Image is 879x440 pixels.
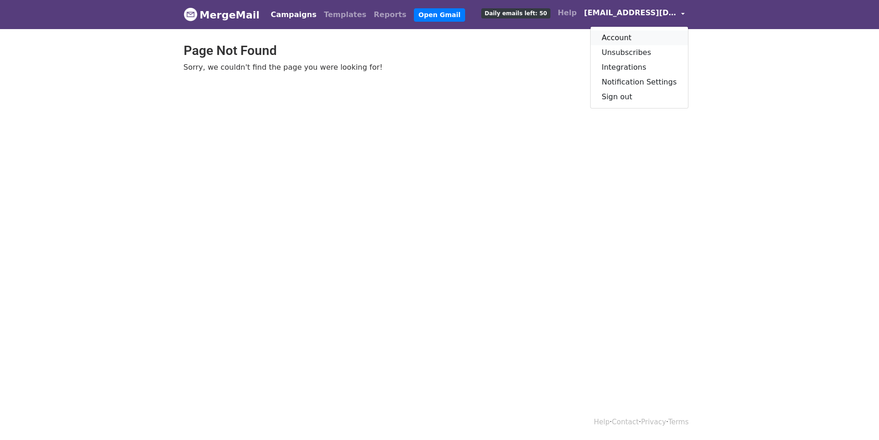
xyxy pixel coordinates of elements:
a: Contact [612,418,639,426]
a: Help [594,418,610,426]
a: Notification Settings [591,75,688,90]
a: Unsubscribes [591,45,688,60]
a: Help [554,4,580,22]
img: MergeMail logo [184,7,197,21]
p: Sorry, we couldn't find the page you were looking for! [184,62,696,72]
a: Terms [668,418,688,426]
a: Campaigns [267,6,320,24]
a: Templates [320,6,370,24]
span: [EMAIL_ADDRESS][DOMAIN_NAME] [584,7,676,18]
a: Daily emails left: 50 [478,4,554,22]
a: Integrations [591,60,688,75]
a: MergeMail [184,5,260,24]
a: [EMAIL_ADDRESS][DOMAIN_NAME] [580,4,688,25]
div: [EMAIL_ADDRESS][DOMAIN_NAME] [590,26,688,108]
a: Reports [370,6,410,24]
h2: Page Not Found [184,43,696,59]
a: Open Gmail [414,8,465,22]
a: Privacy [641,418,666,426]
a: Sign out [591,90,688,104]
iframe: Chat Widget [833,396,879,440]
span: Daily emails left: 50 [481,8,550,18]
a: Account [591,30,688,45]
